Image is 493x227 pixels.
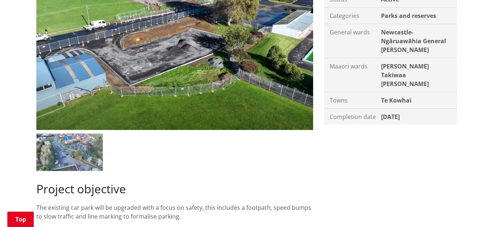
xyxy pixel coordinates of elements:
[379,58,457,92] div: [PERSON_NAME] Takiwaa [PERSON_NAME]
[324,92,379,108] div: Towns
[379,8,457,24] div: Parks and reserves
[36,182,313,196] h2: Project objective
[36,134,103,171] img: Te Kowhai Tennis Club car park before work starts
[7,212,34,227] a: Top
[324,58,379,92] div: Maaori wards
[324,8,379,24] div: Categories
[324,24,379,58] div: General wards
[36,182,313,221] div: The existing car park will be upgraded with a focus on safety, this includes a footpath, speed bu...
[324,109,379,125] div: Completion date
[379,92,457,108] div: Te Kowhai
[379,24,457,58] div: Newcastle-Ngāruawāhia General [PERSON_NAME]
[379,109,457,125] div: [DATE]
[459,196,486,223] iframe: Messenger Launcher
